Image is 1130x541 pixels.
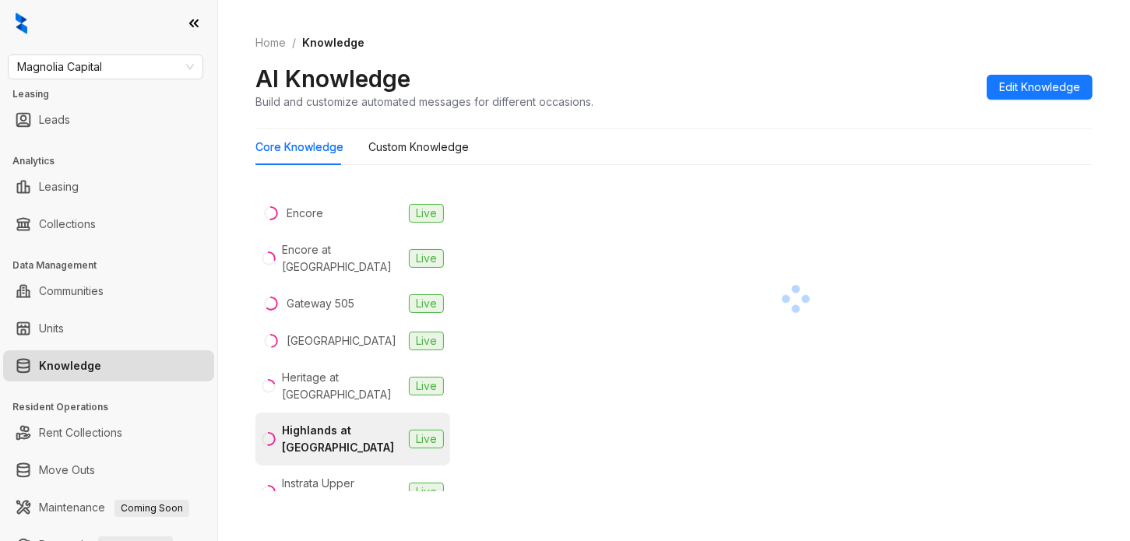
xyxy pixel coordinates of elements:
li: / [292,34,296,51]
span: Live [409,332,444,350]
div: Encore at [GEOGRAPHIC_DATA] [282,241,403,276]
span: Live [409,249,444,268]
li: Units [3,313,214,344]
div: Instrata Upper [PERSON_NAME] [282,475,403,509]
span: Live [409,483,444,501]
span: Live [409,204,444,223]
li: Maintenance [3,492,214,523]
li: Rent Collections [3,417,214,448]
h3: Leasing [12,87,217,101]
a: Knowledge [39,350,101,381]
span: Knowledge [302,36,364,49]
h3: Data Management [12,258,217,272]
span: Live [409,294,444,313]
li: Collections [3,209,214,240]
li: Leasing [3,171,214,202]
div: Encore [287,205,323,222]
div: Custom Knowledge [368,139,469,156]
li: Knowledge [3,350,214,381]
h3: Analytics [12,154,217,168]
a: Units [39,313,64,344]
div: Gateway 505 [287,295,354,312]
h3: Resident Operations [12,400,217,414]
span: Magnolia Capital [17,55,194,79]
span: Coming Soon [114,500,189,517]
a: Home [252,34,289,51]
li: Move Outs [3,455,214,486]
div: Heritage at [GEOGRAPHIC_DATA] [282,369,403,403]
button: Edit Knowledge [987,75,1093,100]
a: Move Outs [39,455,95,486]
li: Leads [3,104,214,135]
span: Live [409,377,444,395]
a: Rent Collections [39,417,122,448]
span: Live [409,430,444,448]
a: Leasing [39,171,79,202]
img: logo [16,12,27,34]
div: Core Knowledge [255,139,343,156]
a: Collections [39,209,96,240]
span: Edit Knowledge [999,79,1080,96]
li: Communities [3,276,214,307]
a: Leads [39,104,70,135]
div: [GEOGRAPHIC_DATA] [287,332,396,350]
div: Highlands at [GEOGRAPHIC_DATA] [282,422,403,456]
div: Build and customize automated messages for different occasions. [255,93,593,110]
a: Communities [39,276,104,307]
h2: AI Knowledge [255,64,410,93]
